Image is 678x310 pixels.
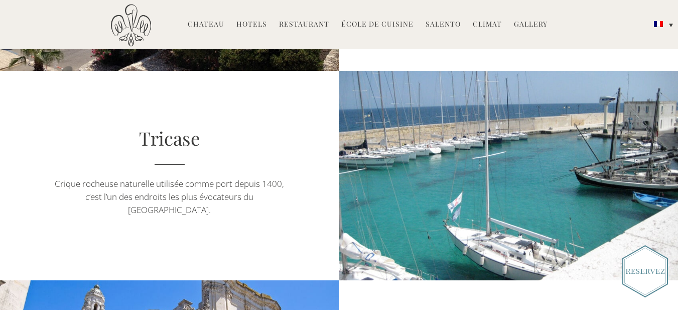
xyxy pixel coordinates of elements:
a: Salento [426,19,461,31]
a: Tricase [139,126,200,150]
img: Français [654,21,663,27]
img: Castello di Ugento [111,4,151,47]
a: Chateau [188,19,224,31]
a: Climat [473,19,502,31]
a: Gallery [514,19,548,31]
a: École de Cuisine [341,19,414,31]
a: Restaurant [279,19,329,31]
span: Crique rocheuse naturelle utilisée comme port depuis 1400, c’est l’un des endroits les plus évoca... [55,178,284,216]
img: Book_Button_French.png [622,245,668,297]
a: Hotels [236,19,267,31]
